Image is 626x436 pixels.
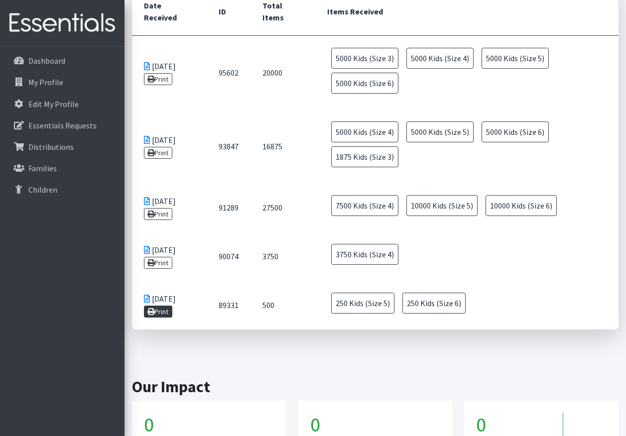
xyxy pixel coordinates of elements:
p: Dashboard [28,56,65,66]
p: My Profile [28,77,63,87]
a: Children [4,180,121,200]
a: Distributions [4,137,121,157]
td: 95602 [207,36,250,110]
td: 500 [250,281,315,329]
td: [DATE] [132,183,207,232]
a: Print [144,73,172,85]
span: 5000 Kids (Size 4) [406,48,474,69]
a: Essentials Requests [4,115,121,135]
p: Essentials Requests [28,120,97,130]
p: Families [28,163,57,173]
td: 90074 [207,232,250,281]
p: Children [28,185,57,195]
span: 5000 Kids (Size 5) [482,48,549,69]
td: 89331 [207,281,250,329]
span: 10000 Kids (Size 6) [486,195,557,216]
span: 5000 Kids (Size 6) [482,121,549,142]
td: [DATE] [132,232,207,281]
a: Print [144,208,172,220]
span: 5000 Kids (Size 5) [406,121,474,142]
a: Print [144,147,172,159]
span: 5000 Kids (Size 6) [331,73,398,94]
td: 27500 [250,183,315,232]
a: My Profile [4,72,121,92]
span: 250 Kids (Size 6) [402,293,466,314]
span: 7500 Kids (Size 4) [331,195,398,216]
p: Distributions [28,142,74,152]
span: 10000 Kids (Size 5) [406,195,478,216]
span: 3750 Kids (Size 4) [331,244,398,265]
td: 16875 [250,109,315,183]
td: 20000 [250,36,315,110]
a: Print [144,257,172,269]
img: HumanEssentials [4,6,121,40]
a: Dashboard [4,51,121,71]
td: [DATE] [132,36,207,110]
span: 5000 Kids (Size 4) [331,121,398,142]
span: 1875 Kids (Size 3) [331,146,398,167]
h2: Our Impact [132,377,619,396]
td: 3750 [250,232,315,281]
td: [DATE] [132,281,207,329]
a: Families [4,158,121,178]
a: Edit My Profile [4,94,121,114]
span: 5000 Kids (Size 3) [331,48,398,69]
a: Print [144,306,172,318]
td: 93847 [207,109,250,183]
p: Edit My Profile [28,99,79,109]
span: 250 Kids (Size 5) [331,293,394,314]
td: 91289 [207,183,250,232]
td: [DATE] [132,109,207,183]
